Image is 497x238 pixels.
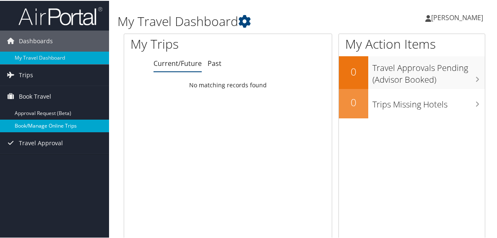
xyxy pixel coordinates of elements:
a: 0Travel Approvals Pending (Advisor Booked) [339,55,485,88]
h1: My Trips [130,34,239,52]
h1: My Travel Dashboard [117,12,367,29]
h2: 0 [339,64,368,78]
span: Dashboards [19,30,53,51]
h3: Travel Approvals Pending (Advisor Booked) [372,57,485,85]
a: Past [208,58,221,67]
a: [PERSON_NAME] [425,4,492,29]
h1: My Action Items [339,34,485,52]
span: Travel Approval [19,132,63,153]
h2: 0 [339,94,368,109]
td: No matching records found [124,77,332,92]
span: Book Travel [19,85,51,106]
span: [PERSON_NAME] [431,12,483,21]
a: Current/Future [154,58,202,67]
h3: Trips Missing Hotels [372,94,485,110]
a: 0Trips Missing Hotels [339,88,485,118]
img: airportal-logo.png [18,5,102,25]
span: Trips [19,64,33,85]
